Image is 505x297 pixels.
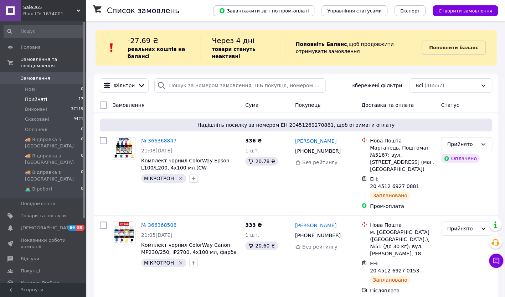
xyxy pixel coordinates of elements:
span: 9421 [73,116,83,123]
span: 0 [81,86,83,93]
span: Завантажити звіт по пром-оплаті [219,7,309,14]
span: 🚚 Відправка з [GEOGRAPHIC_DATA] [25,153,81,166]
span: Статус [441,102,459,108]
div: Ваш ID: 1674001 [23,11,86,17]
span: 21:08[DATE] [141,148,172,153]
div: м. [GEOGRAPHIC_DATA] ([GEOGRAPHIC_DATA].), №51 (до 30 кг): вул. [PERSON_NAME], 18 [370,229,435,257]
span: Відгуки [21,256,39,262]
span: Експорт [400,8,420,14]
input: Пошук за номером замовлення, ПІБ покупця, номером телефону, Email, номером накладної [154,78,325,93]
span: Повідомлення [21,200,55,207]
div: Пром-оплата [370,203,435,210]
div: Оплачено [441,154,479,163]
span: Прийняті [25,96,47,103]
span: ЕН: 20 4512 6927 0153 [370,261,419,273]
span: 17 [78,96,83,103]
span: (46557) [424,83,444,88]
span: Створити замовлення [438,8,492,14]
span: Фільтри [114,82,135,89]
a: Комплект чорнил ColorWay Canon MP230/250, iP2700, 4x100 мл, фарба для принтера кенон для картридж... [141,242,237,269]
a: Фото товару [113,222,135,244]
svg: Видалити мітку [178,176,184,181]
span: Без рейтингу [302,244,337,250]
span: 69 [68,225,76,231]
span: Головна [21,44,41,51]
span: Замовлення [21,75,50,82]
span: Управління статусами [327,8,382,14]
span: МІКРОТРОН [144,260,174,266]
span: Замовлення [113,102,144,108]
a: Поповнити баланс [422,41,486,55]
span: Замовлення та повідомлення [21,56,86,69]
span: Оплачені [25,126,47,133]
h1: Список замовлень [107,6,179,15]
span: 333 ₴ [245,222,262,228]
span: Без рейтингу [302,160,337,165]
span: Каталог ProSale [21,280,59,286]
span: Sale365 [23,4,77,11]
span: Всі [416,82,423,89]
div: Нова Пошта [370,222,435,229]
span: 0 [81,186,83,192]
div: Заплановано [370,191,410,200]
div: Післяплата [370,287,435,294]
div: 20.78 ₴ [245,157,278,166]
a: Фото товару [113,137,135,160]
span: 🚚 Відправка з [GEOGRAPHIC_DATA] [25,169,81,182]
img: :exclamation: [106,42,117,53]
span: 336 ₴ [245,138,262,144]
a: Створити замовлення [426,7,498,13]
span: 0 [81,126,83,133]
span: [PHONE_NUMBER] [295,148,341,154]
b: товари стануть неактивні [212,46,255,59]
span: ЕН: 20 4512 6927 0881 [370,176,419,189]
span: Покупці [21,268,40,274]
span: 0 [81,169,83,182]
span: Показники роботи компанії [21,237,66,250]
a: № 366368847 [141,138,176,144]
span: Нові [25,86,35,93]
a: № 366368508 [141,222,176,228]
span: Виконані [25,106,47,113]
div: Прийнято [447,140,478,148]
span: 21:05[DATE] [141,232,172,238]
span: [PHONE_NUMBER] [295,233,341,238]
span: 59 [76,225,84,231]
span: 0 [81,136,83,149]
span: Збережені фільтри: [351,82,403,89]
span: Cума [245,102,258,108]
div: Заплановано [370,276,410,284]
b: Поповнити баланс [429,45,478,50]
a: Комплект чорнил ColorWay Epson L100/L200, 4x100 мл (CW-EW101SET01), фарба для принтера епсон [141,158,234,185]
span: Доставка та оплата [361,102,414,108]
img: Фото товару [113,222,135,244]
button: Завантажити звіт по пром-оплаті [213,5,314,16]
span: Покупець [295,102,320,108]
span: 🚚 Відправка з [GEOGRAPHIC_DATA] [25,136,81,149]
button: Експорт [395,5,426,16]
span: Скасовані [25,116,49,123]
a: [PERSON_NAME] [295,137,336,145]
div: , щоб продовжити отримувати замовлення [285,36,422,60]
span: [DEMOGRAPHIC_DATA] [21,225,73,231]
span: -27.69 ₴ [128,36,158,45]
div: 20.60 ₴ [245,241,278,250]
span: 0 [81,153,83,166]
div: Марганець, Поштомат №5167: вул. [STREET_ADDRESS] (маг. [GEOGRAPHIC_DATA]) [370,144,435,173]
input: Пошук [4,25,84,38]
img: Фото товару [113,137,135,160]
a: [PERSON_NAME] [295,222,336,229]
span: Надішліть посилку за номером ЕН 20451269270881, щоб отримати оплату [103,121,489,129]
span: 👩‍💻 В роботі [25,186,52,192]
button: Управління статусами [321,5,387,16]
div: Прийнято [447,225,478,233]
b: Поповніть Баланс [296,41,347,47]
b: реальних коштів на балансі [128,46,185,59]
button: Створити замовлення [433,5,498,16]
span: 1 шт. [245,232,259,238]
span: 1 шт. [245,148,259,153]
svg: Видалити мітку [178,260,184,266]
span: Товари та послуги [21,213,66,219]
